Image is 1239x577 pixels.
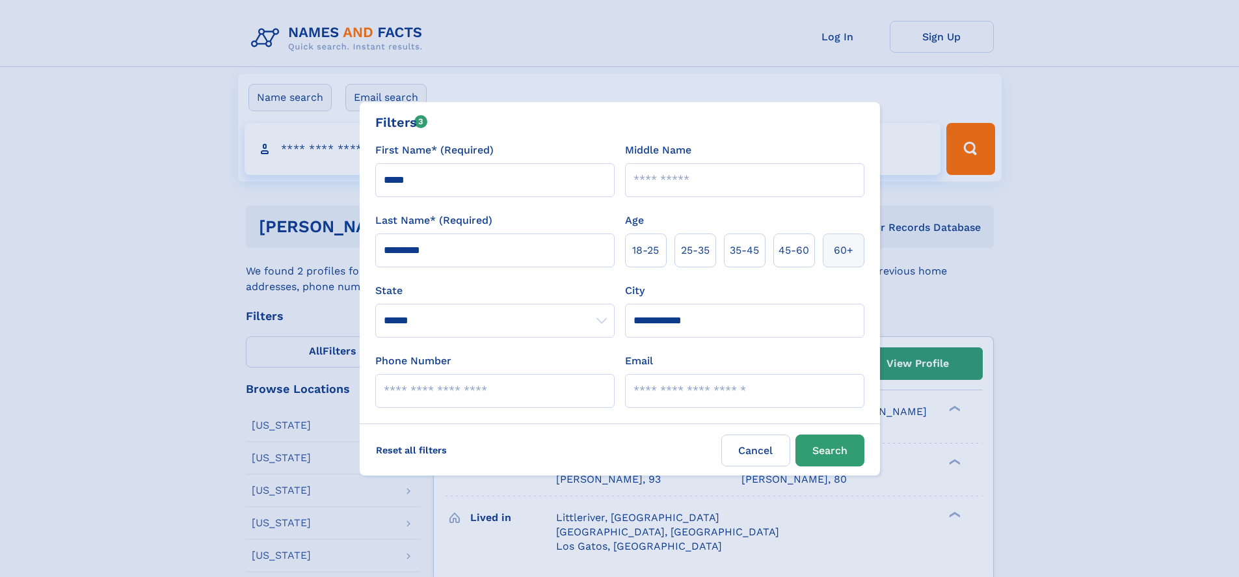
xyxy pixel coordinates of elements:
span: 18‑25 [632,243,659,258]
span: 25‑35 [681,243,710,258]
label: City [625,283,645,299]
label: Reset all filters [367,435,455,466]
span: 35‑45 [730,243,759,258]
label: State [375,283,615,299]
label: Phone Number [375,353,451,369]
span: 45‑60 [779,243,809,258]
div: Filters [375,113,428,132]
label: Age [625,213,644,228]
label: Cancel [721,435,790,466]
label: Email [625,353,653,369]
label: Middle Name [625,142,691,158]
button: Search [795,435,864,466]
span: 60+ [834,243,853,258]
label: Last Name* (Required) [375,213,492,228]
label: First Name* (Required) [375,142,494,158]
